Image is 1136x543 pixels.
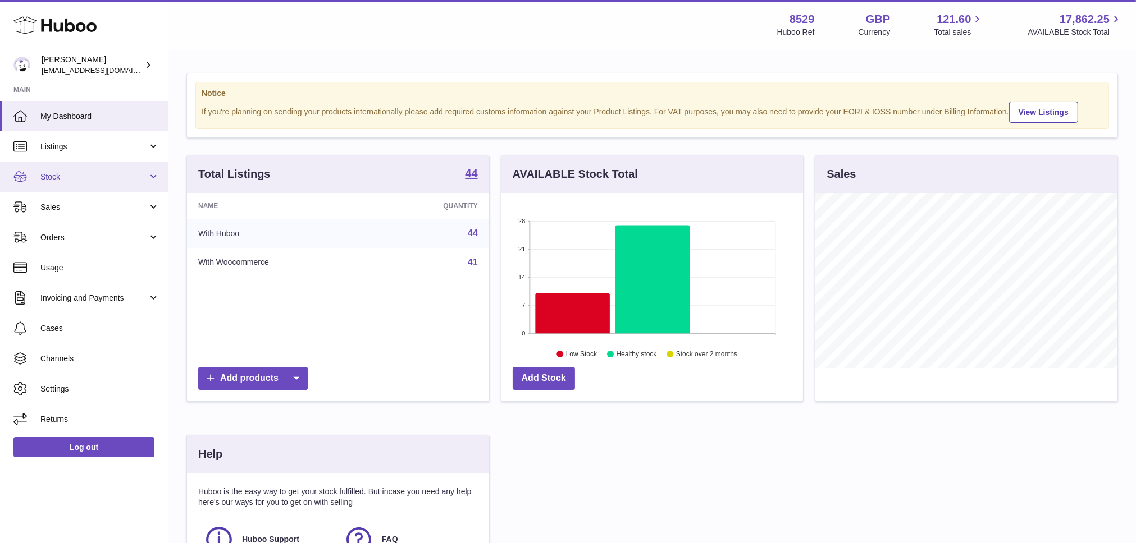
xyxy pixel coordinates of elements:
a: 44 [468,228,478,238]
text: 21 [518,246,525,252]
a: Log out [13,437,154,457]
a: 121.60 Total sales [934,12,984,38]
strong: GBP [866,12,890,27]
h3: Help [198,447,222,462]
span: Orders [40,232,148,243]
span: Stock [40,172,148,182]
div: Huboo Ref [777,27,815,38]
td: With Woocommerce [187,248,375,277]
span: Sales [40,202,148,213]
a: Add products [198,367,308,390]
span: 17,862.25 [1060,12,1110,27]
span: My Dashboard [40,111,159,122]
text: Low Stock [566,351,597,358]
span: Settings [40,384,159,394]
span: Channels [40,353,159,364]
span: 121.60 [937,12,971,27]
th: Name [187,193,375,219]
a: View Listings [1009,102,1078,123]
text: 7 [522,302,525,309]
span: Listings [40,141,148,152]
td: With Huboo [187,219,375,248]
a: Add Stock [513,367,575,390]
text: 0 [522,330,525,337]
text: 14 [518,274,525,280]
span: Usage [40,263,159,273]
span: [EMAIL_ADDRESS][DOMAIN_NAME] [42,66,165,75]
a: 44 [465,168,477,181]
span: Cases [40,323,159,334]
img: admin@redgrass.ch [13,57,30,73]
text: 28 [518,218,525,224]
text: Stock over 2 months [676,351,737,358]
strong: 44 [465,168,477,179]
div: [PERSON_NAME] [42,54,143,76]
span: AVAILABLE Stock Total [1028,27,1123,38]
span: Invoicing and Payments [40,293,148,303]
a: 17,862.25 AVAILABLE Stock Total [1028,12,1123,38]
h3: Total Listings [198,167,271,182]
p: Huboo is the easy way to get your stock fulfilled. But incase you need any help here's our ways f... [198,486,478,508]
th: Quantity [375,193,489,219]
div: If you're planning on sending your products internationally please add required customs informati... [202,100,1103,123]
div: Currency [859,27,891,38]
strong: Notice [202,88,1103,99]
h3: AVAILABLE Stock Total [513,167,638,182]
a: 41 [468,257,478,267]
strong: 8529 [790,12,815,27]
span: Total sales [934,27,984,38]
span: Returns [40,414,159,425]
h3: Sales [827,167,856,182]
text: Healthy stock [616,351,657,358]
